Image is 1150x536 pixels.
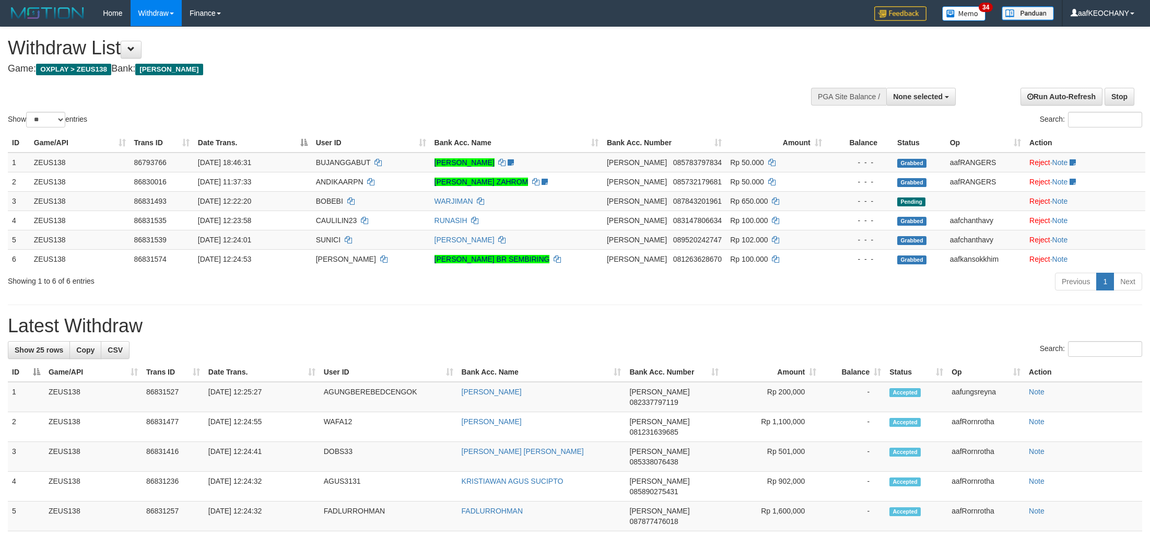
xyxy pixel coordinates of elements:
input: Search: [1068,341,1142,357]
span: [PERSON_NAME] [607,236,667,244]
td: 2 [8,172,30,191]
th: Action [1025,363,1142,382]
label: Show entries [8,112,87,127]
td: aafungsreyna [947,382,1025,412]
span: [PERSON_NAME] [607,197,667,205]
a: KRISTIAWAN AGUS SUCIPTO [462,477,564,485]
a: Note [1029,477,1045,485]
td: · [1025,191,1145,211]
select: Showentries [26,112,65,127]
td: aafRornrotha [947,502,1025,531]
div: PGA Site Balance / [811,88,886,106]
span: Copy [76,346,95,354]
th: Bank Acc. Number: activate to sort column ascending [603,133,726,153]
td: FADLURROHMAN [320,502,457,531]
td: AGUS3131 [320,472,457,502]
th: Game/API: activate to sort column ascending [44,363,142,382]
td: Rp 1,600,000 [723,502,820,531]
td: · [1025,172,1145,191]
td: aafchanthavy [946,211,1025,230]
span: [PERSON_NAME] [629,388,689,396]
td: - [820,502,885,531]
td: 4 [8,211,30,230]
a: Previous [1055,273,1097,290]
a: [PERSON_NAME] [PERSON_NAME] [462,447,584,456]
span: [PERSON_NAME] [316,255,376,263]
a: Next [1113,273,1142,290]
a: CSV [101,341,130,359]
a: Reject [1029,236,1050,244]
span: Copy 082337797119 to clipboard [629,398,678,406]
td: Rp 1,100,000 [723,412,820,442]
div: Showing 1 to 6 of 6 entries [8,272,472,286]
a: Note [1052,216,1068,225]
td: 4 [8,472,44,502]
span: 86793766 [134,158,167,167]
td: aafRornrotha [947,472,1025,502]
td: 86831416 [142,442,204,472]
span: [DATE] 11:37:33 [198,178,251,186]
td: 86831527 [142,382,204,412]
th: Amount: activate to sort column ascending [726,133,826,153]
h4: Game: Bank: [8,64,756,74]
span: OXPLAY > ZEUS138 [36,64,111,75]
td: aafRANGERS [946,153,1025,172]
a: RUNASIH [435,216,467,225]
span: BUJANGGABUT [316,158,371,167]
span: [PERSON_NAME] [607,158,667,167]
td: aafRornrotha [947,412,1025,442]
span: 86831539 [134,236,167,244]
span: 86831493 [134,197,167,205]
td: ZEUS138 [44,472,142,502]
td: 86831257 [142,502,204,531]
span: [PERSON_NAME] [607,178,667,186]
th: User ID: activate to sort column ascending [312,133,430,153]
a: Reject [1029,216,1050,225]
span: [PERSON_NAME] [135,64,203,75]
td: 1 [8,382,44,412]
span: Pending [897,197,925,206]
th: Status [893,133,946,153]
a: [PERSON_NAME] [462,388,522,396]
a: Note [1052,236,1068,244]
a: [PERSON_NAME] ZAHROM [435,178,529,186]
span: BOBEBI [316,197,343,205]
div: - - - [830,196,889,206]
th: Date Trans.: activate to sort column ascending [204,363,320,382]
span: [DATE] 12:24:53 [198,255,251,263]
td: [DATE] 12:25:27 [204,382,320,412]
span: Accepted [889,477,921,486]
td: ZEUS138 [30,211,130,230]
td: - [820,412,885,442]
th: ID: activate to sort column descending [8,363,44,382]
td: 2 [8,412,44,442]
img: panduan.png [1002,6,1054,20]
td: Rp 501,000 [723,442,820,472]
span: Copy 087843201961 to clipboard [673,197,722,205]
span: 86830016 [134,178,167,186]
div: - - - [830,215,889,226]
a: WARJIMAN [435,197,473,205]
a: [PERSON_NAME] [435,158,495,167]
span: Grabbed [897,217,926,226]
a: FADLURROHMAN [462,507,523,515]
td: ZEUS138 [44,382,142,412]
div: - - - [830,157,889,168]
h1: Withdraw List [8,38,756,59]
a: 1 [1096,273,1114,290]
th: User ID: activate to sort column ascending [320,363,457,382]
span: Accepted [889,388,921,397]
td: · [1025,211,1145,230]
th: Bank Acc. Name: activate to sort column ascending [457,363,626,382]
td: · [1025,230,1145,249]
a: Note [1052,255,1068,263]
td: ZEUS138 [30,191,130,211]
img: Button%20Memo.svg [942,6,986,21]
td: ZEUS138 [30,249,130,269]
th: Date Trans.: activate to sort column descending [194,133,312,153]
td: 86831477 [142,412,204,442]
div: - - - [830,254,889,264]
span: Rp 102.000 [730,236,768,244]
span: [PERSON_NAME] [629,507,689,515]
a: Note [1052,197,1068,205]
